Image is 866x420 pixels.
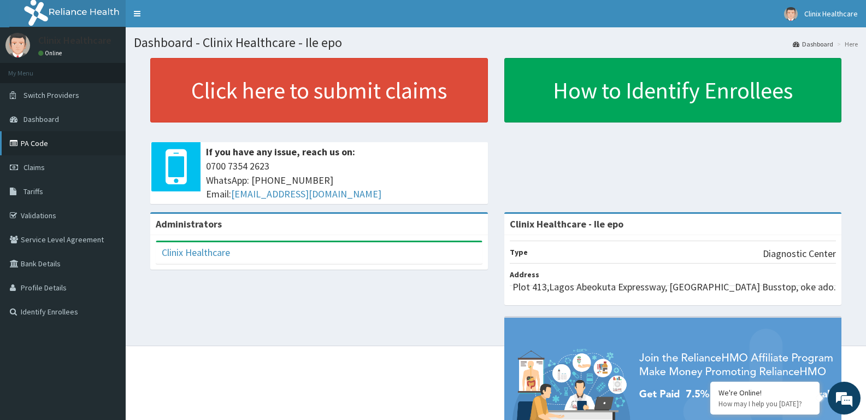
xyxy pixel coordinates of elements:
span: Clinix Healthcare [804,9,858,19]
span: Dashboard [23,114,59,124]
b: If you have any issue, reach us on: [206,145,355,158]
span: Tariffs [23,186,43,196]
strong: Clinix Healthcare - Ile epo [510,218,623,230]
a: [EMAIL_ADDRESS][DOMAIN_NAME] [231,188,381,200]
a: Online [38,49,64,57]
p: How may I help you today? [718,399,811,409]
b: Administrators [156,218,222,230]
img: User Image [784,7,798,21]
b: Type [510,247,528,257]
span: Claims [23,162,45,172]
div: We're Online! [718,388,811,398]
a: How to Identify Enrollees [504,58,842,122]
b: Address [510,270,539,279]
a: Dashboard [793,39,833,49]
p: Clinix Healthcare [38,36,111,45]
img: User Image [5,33,30,57]
p: Plot 413,Lagos Abeokuta Expressway, [GEOGRAPHIC_DATA] Busstop, oke ado. [512,280,836,294]
span: 0700 7354 2623 WhatsApp: [PHONE_NUMBER] Email: [206,159,482,201]
p: Diagnostic Center [763,247,836,261]
h1: Dashboard - Clinix Healthcare - Ile epo [134,36,858,50]
li: Here [834,39,858,49]
span: Switch Providers [23,90,79,100]
a: Click here to submit claims [150,58,488,122]
a: Clinix Healthcare [162,246,230,259]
